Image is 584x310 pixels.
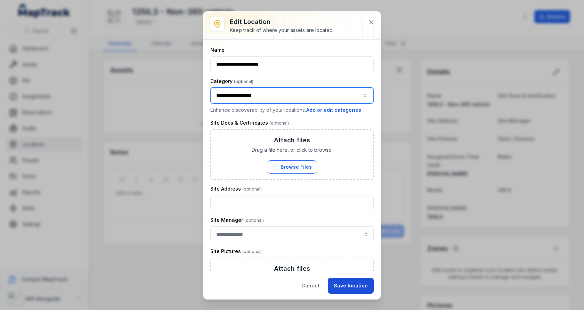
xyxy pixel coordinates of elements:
button: Browse Files [268,160,316,174]
h3: Attach files [274,264,310,274]
button: Cancel [295,278,325,294]
h3: Edit location [230,17,334,27]
label: Category [210,78,253,85]
label: Name [210,47,225,53]
button: Save location [328,278,374,294]
label: Site Address [210,185,262,192]
label: Site Docs & Certificates [210,119,289,126]
label: Site Pictures [210,248,262,255]
p: Enhance discoverability of your locations. [210,106,374,114]
button: Add or edit categories [306,106,362,114]
label: Site Manager [210,217,264,224]
h3: Attach files [274,135,310,145]
input: location-edit:cf[f17e2bb2-e4e3-4bf9-b28f-544083f34412]-label [210,226,374,242]
div: Keep track of where your assets are located. [230,27,334,34]
span: Drag a file here, or click to browse. [252,146,333,153]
